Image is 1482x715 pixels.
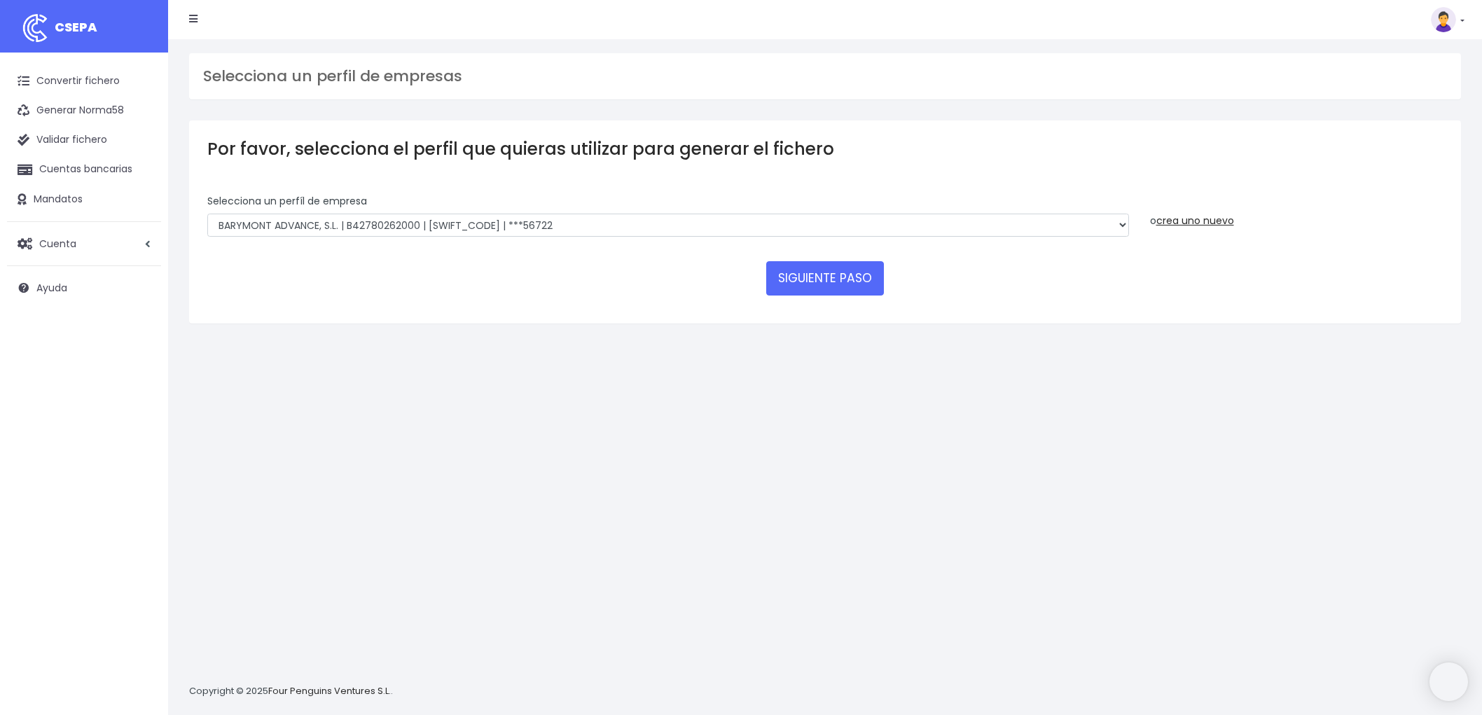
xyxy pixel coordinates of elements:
[189,684,393,699] p: Copyright © 2025 .
[7,273,161,303] a: Ayuda
[7,125,161,155] a: Validar fichero
[1150,194,1443,228] div: o
[1431,7,1456,32] img: profile
[268,684,391,697] a: Four Penguins Ventures S.L.
[7,155,161,184] a: Cuentas bancarias
[766,261,884,295] button: SIGUIENTE PASO
[207,194,367,209] label: Selecciona un perfíl de empresa
[55,18,97,36] span: CSEPA
[39,236,76,250] span: Cuenta
[7,229,161,258] a: Cuenta
[7,96,161,125] a: Generar Norma58
[7,185,161,214] a: Mandatos
[203,67,1447,85] h3: Selecciona un perfil de empresas
[1156,214,1234,228] a: crea uno nuevo
[207,139,1443,159] h3: Por favor, selecciona el perfil que quieras utilizar para generar el fichero
[36,281,67,295] span: Ayuda
[7,67,161,96] a: Convertir fichero
[18,11,53,46] img: logo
